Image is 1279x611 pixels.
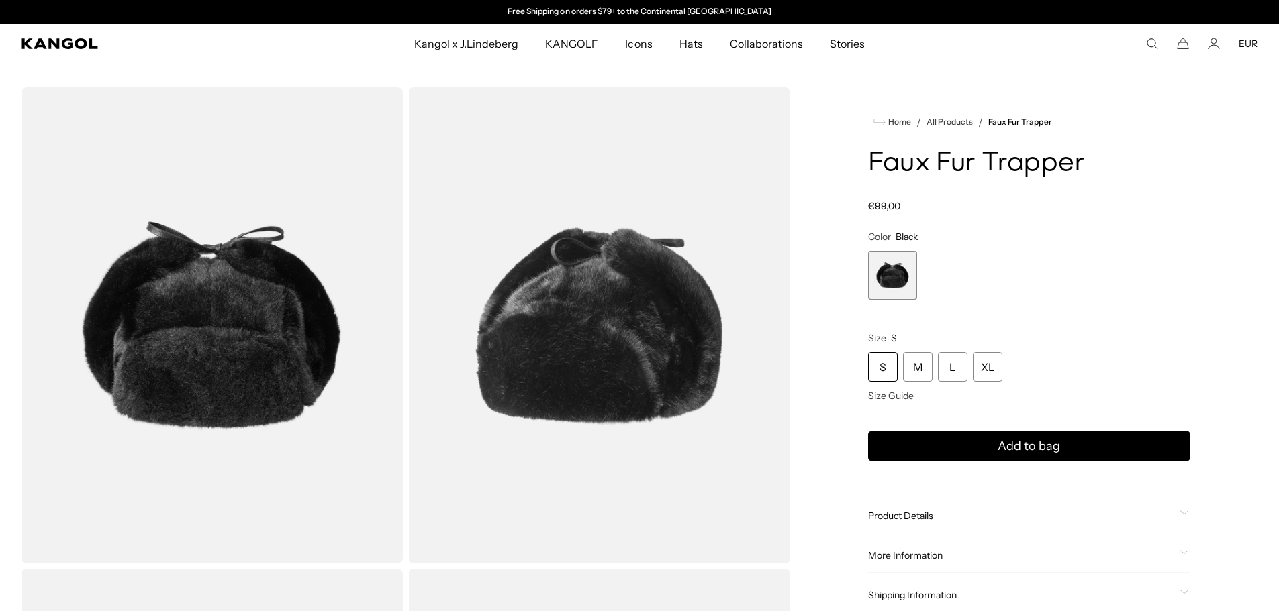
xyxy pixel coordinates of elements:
[927,117,973,127] a: All Products
[868,589,1174,601] span: Shipping Information
[998,437,1060,455] span: Add to bag
[868,251,917,300] label: Black
[891,332,897,344] span: S
[868,352,898,382] div: S
[545,24,598,63] span: KANGOLF
[625,24,652,63] span: Icons
[816,24,878,63] a: Stories
[868,251,917,300] div: 1 of 1
[1239,38,1258,50] button: EUR
[868,390,914,402] span: Size Guide
[868,549,1174,561] span: More Information
[730,24,803,63] span: Collaborations
[903,352,933,382] div: M
[868,200,900,212] span: €99,00
[886,117,911,127] span: Home
[938,352,967,382] div: L
[502,7,778,17] slideshow-component: Announcement bar
[868,114,1190,130] nav: breadcrumbs
[868,231,891,243] span: Color
[414,24,519,63] span: Kangol x J.Lindeberg
[873,116,911,128] a: Home
[679,24,703,63] span: Hats
[666,24,716,63] a: Hats
[508,6,771,16] a: Free Shipping on orders $79+ to the Continental [GEOGRAPHIC_DATA]
[1208,38,1220,50] a: Account
[830,24,865,63] span: Stories
[502,7,778,17] div: Announcement
[532,24,612,63] a: KANGOLF
[612,24,665,63] a: Icons
[868,510,1174,522] span: Product Details
[21,38,274,49] a: Kangol
[716,24,816,63] a: Collaborations
[896,231,918,243] span: Black
[911,114,921,130] li: /
[868,332,886,344] span: Size
[1146,38,1158,50] summary: Search here
[408,87,790,563] img: color-black
[401,24,532,63] a: Kangol x J.Lindeberg
[988,117,1051,127] a: Faux Fur Trapper
[868,431,1190,461] button: Add to bag
[973,352,1002,382] div: XL
[21,87,403,563] img: color-black
[973,114,983,130] li: /
[502,7,778,17] div: 1 of 2
[868,149,1190,178] h1: Faux Fur Trapper
[1177,38,1189,50] button: Cart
